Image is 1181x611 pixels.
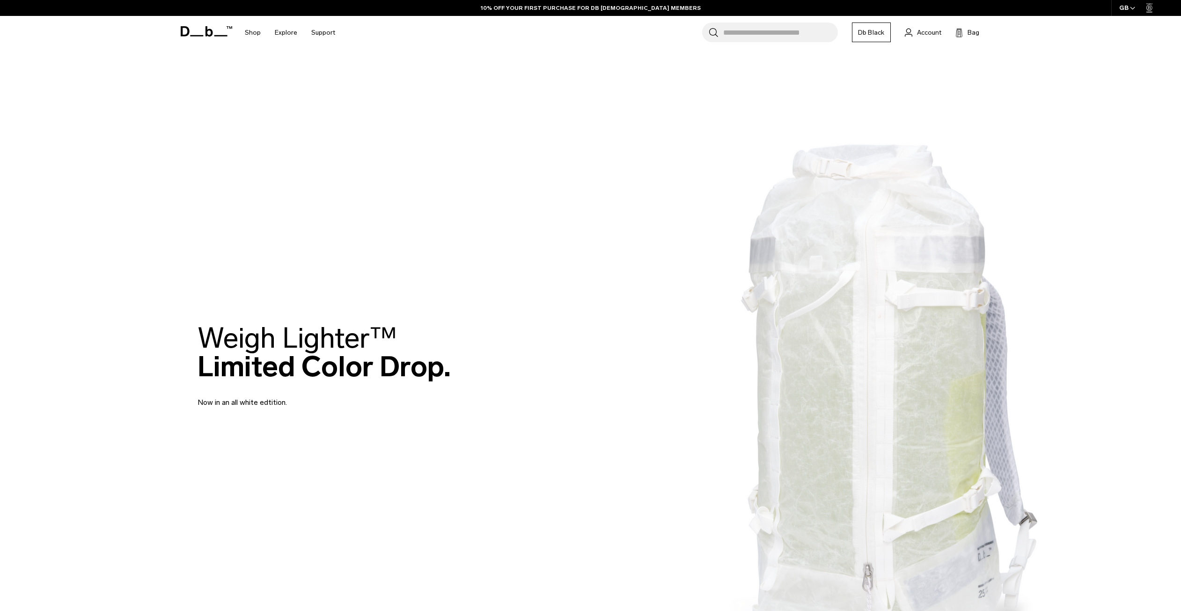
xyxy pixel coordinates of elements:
a: Support [311,16,335,49]
a: 10% OFF YOUR FIRST PURCHASE FOR DB [DEMOGRAPHIC_DATA] MEMBERS [481,4,701,12]
a: Shop [245,16,261,49]
a: Db Black [852,22,891,42]
p: Now in an all white edtition. [198,386,422,408]
button: Bag [955,27,979,38]
span: Bag [968,28,979,37]
nav: Main Navigation [238,16,342,49]
h2: Limited Color Drop. [198,324,451,381]
span: Weigh Lighter™ [198,321,397,355]
a: Explore [275,16,297,49]
a: Account [905,27,941,38]
span: Account [917,28,941,37]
